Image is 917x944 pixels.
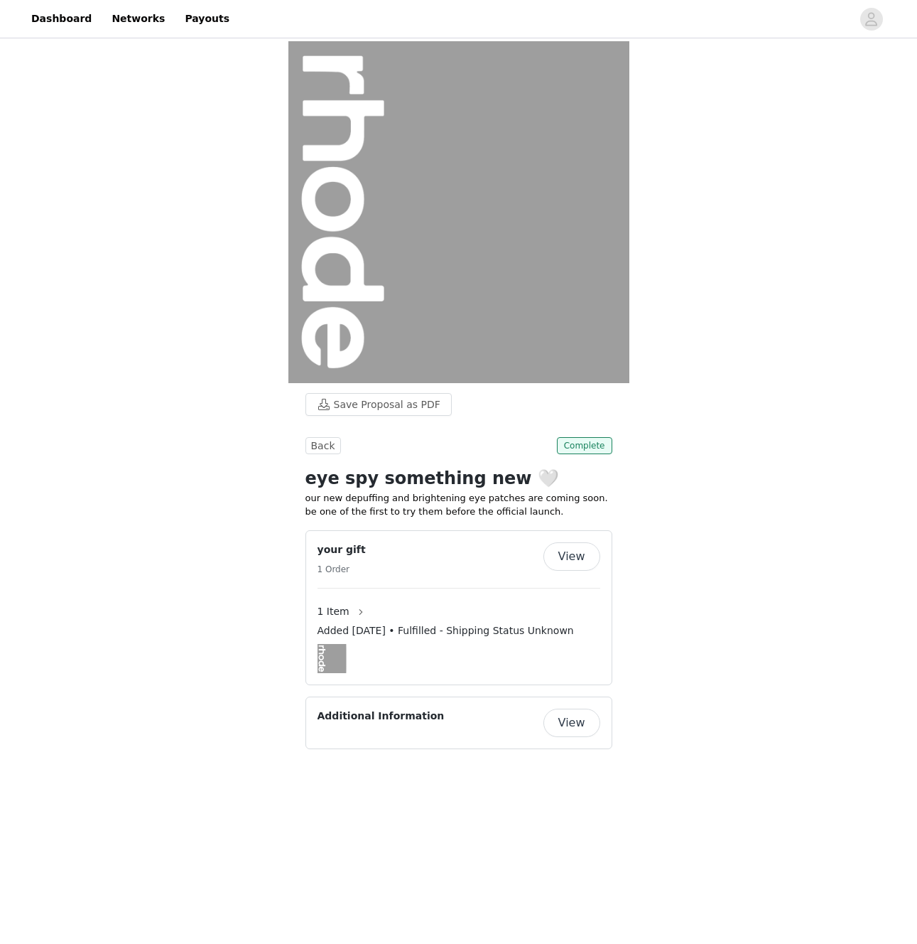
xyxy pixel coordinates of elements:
button: View [543,709,600,737]
h1: eye spy something new 🤍 [305,466,612,491]
div: Additional Information [305,697,612,749]
button: View [543,542,600,571]
h4: Additional Information [318,709,445,724]
span: Added [DATE] • Fulfilled - Shipping Status Unknown [318,623,574,638]
h4: your gift [318,542,366,557]
div: avatar [864,8,878,31]
span: 1 Item [318,604,349,619]
div: your gift [305,530,612,685]
span: Complete [557,437,612,454]
h5: 1 Order [318,563,366,576]
img: eye patches gifting [318,644,347,673]
button: Save Proposal as PDF [305,393,452,416]
button: Back [305,437,341,454]
img: campaign image [288,41,629,383]
a: Networks [103,3,173,35]
p: our new depuffing and brightening eye patches are coming soon. be one of the first to try them be... [305,491,612,519]
a: Payouts [176,3,238,35]
a: Dashboard [23,3,100,35]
